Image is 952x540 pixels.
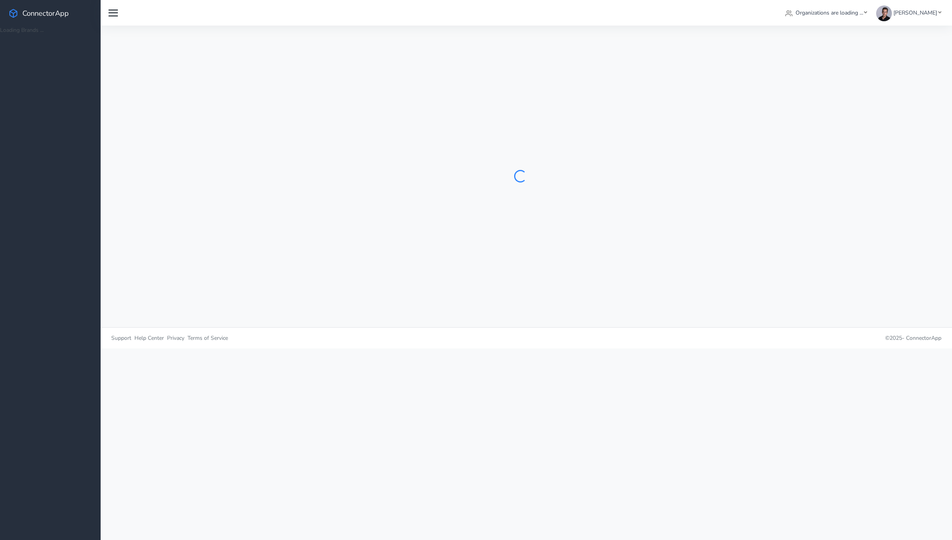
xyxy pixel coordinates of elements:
span: Help Center [134,334,164,342]
span: Privacy [167,334,184,342]
img: Ashley Heron [876,6,892,21]
p: © 2025 - [532,334,941,342]
span: Terms of Service [187,334,228,342]
span: [PERSON_NAME] [893,9,937,17]
a: Organizations are loading ... [782,6,870,20]
span: ConnectorApp [906,334,941,342]
span: ConnectorApp [22,8,69,18]
span: Support [111,334,131,342]
a: [PERSON_NAME] [873,6,944,20]
span: Organizations are loading ... [796,9,863,17]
